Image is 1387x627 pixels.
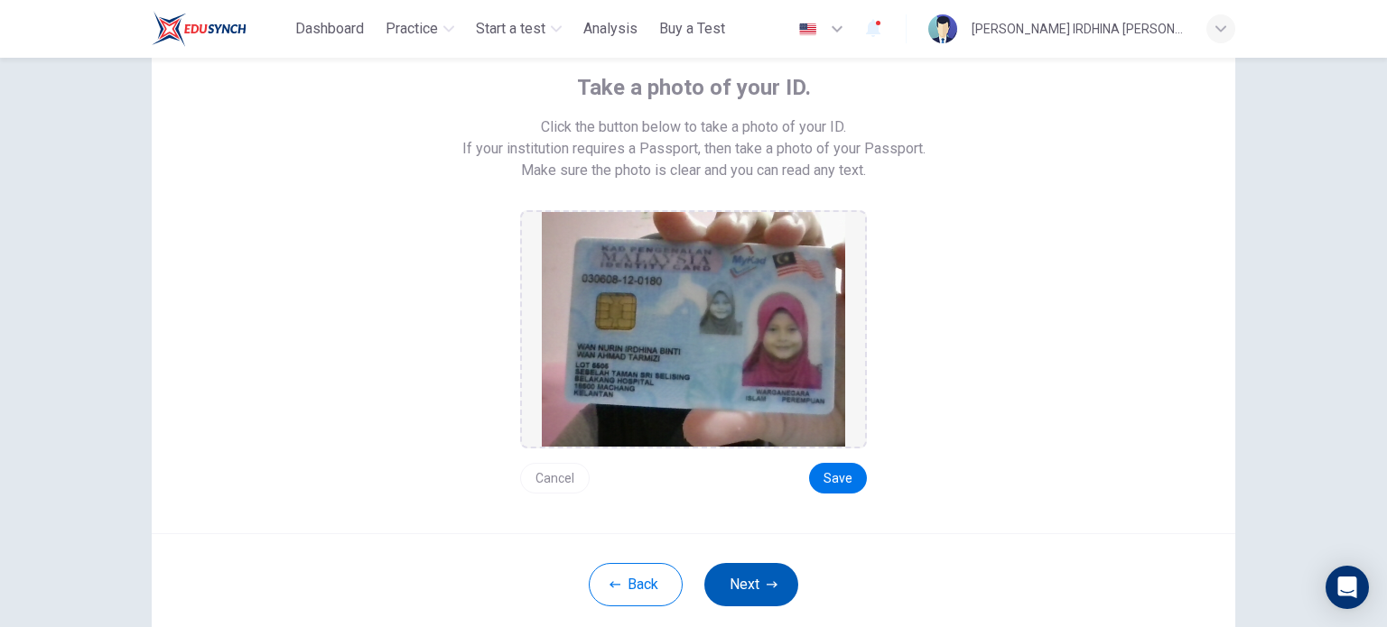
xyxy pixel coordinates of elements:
[295,18,364,40] span: Dashboard
[386,18,438,40] span: Practice
[652,13,732,45] button: Buy a Test
[152,11,288,47] a: ELTC logo
[469,13,569,45] button: Start a test
[583,18,638,40] span: Analysis
[576,13,645,45] button: Analysis
[476,18,545,40] span: Start a test
[520,463,590,493] button: Cancel
[521,160,866,181] span: Make sure the photo is clear and you can read any text.
[972,18,1185,40] div: [PERSON_NAME] IRDHINA [PERSON_NAME] [PERSON_NAME]
[796,23,819,36] img: en
[1326,566,1369,609] div: Open Intercom Messenger
[288,13,371,45] button: Dashboard
[589,563,683,606] button: Back
[542,212,845,447] img: preview screemshot
[462,116,926,160] span: Click the button below to take a photo of your ID. If your institution requires a Passport, then ...
[152,11,247,47] img: ELTC logo
[809,463,867,493] button: Save
[704,563,798,606] button: Next
[659,18,725,40] span: Buy a Test
[577,73,811,102] span: Take a photo of your ID.
[928,14,957,43] img: Profile picture
[378,13,461,45] button: Practice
